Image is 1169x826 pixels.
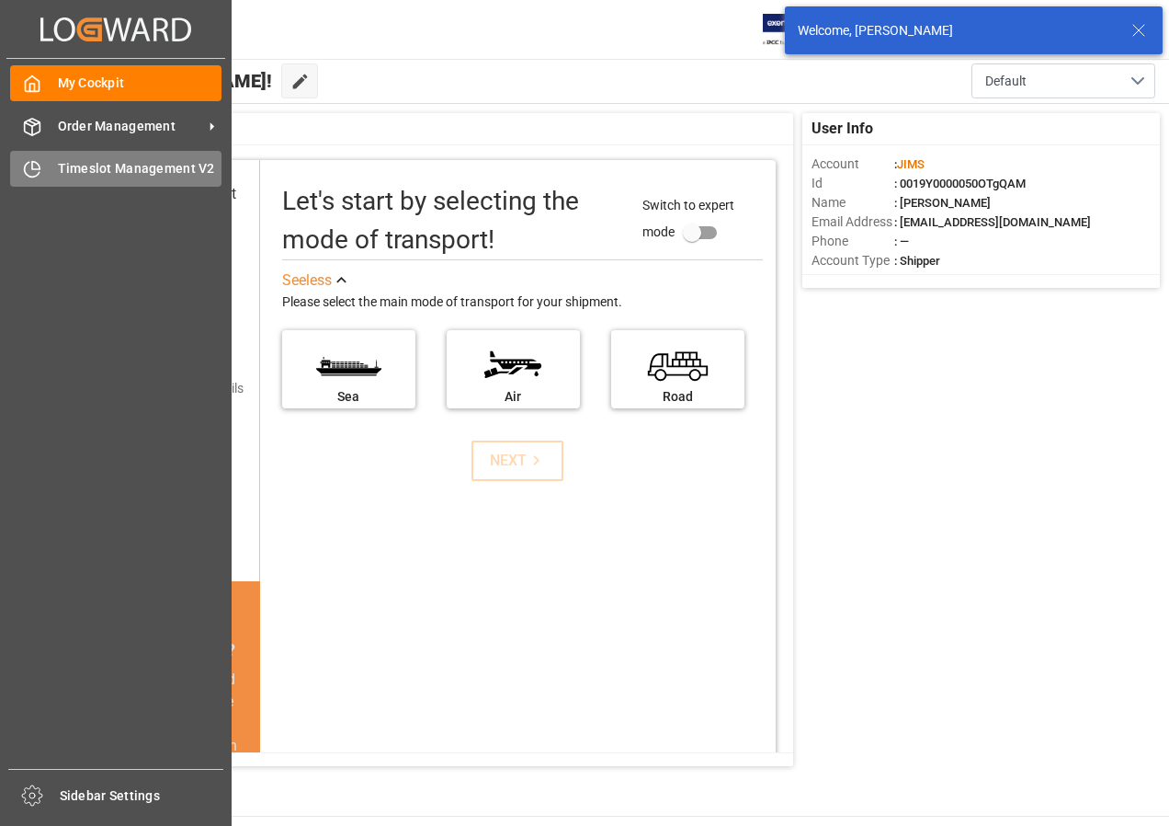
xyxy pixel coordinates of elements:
span: Id [811,174,894,193]
a: My Cockpit [10,65,221,101]
div: Add shipping details [129,379,244,398]
div: NEXT [490,450,546,472]
span: Account Type [811,251,894,270]
span: JIMS [897,157,925,171]
span: : [EMAIL_ADDRESS][DOMAIN_NAME] [894,215,1091,229]
a: Timeslot Management V2 [10,151,221,187]
span: : Shipper [894,254,940,268]
span: Default [985,72,1027,91]
div: Let's start by selecting the mode of transport! [282,182,625,259]
div: Welcome, [PERSON_NAME] [798,21,1114,40]
div: See less [282,270,332,292]
img: Exertis%20JAM%20-%20Email%20Logo.jpg_1722504956.jpg [763,14,826,46]
span: Email Address [811,212,894,232]
button: open menu [971,63,1155,98]
span: : [894,157,925,171]
span: : — [894,235,909,248]
span: Sidebar Settings [60,786,224,806]
div: Sea [291,387,406,407]
span: Account [811,155,894,174]
span: Order Management [58,117,203,136]
span: User Info [811,118,873,140]
div: Road [620,387,735,407]
span: My Cockpit [58,74,222,93]
span: Switch to expert mode [642,198,734,239]
div: Please select the main mode of transport for your shipment. [282,292,763,314]
button: NEXT [471,441,563,481]
span: Name [811,193,894,212]
div: Air [456,387,571,407]
span: Phone [811,232,894,251]
span: : [PERSON_NAME] [894,196,991,210]
span: Timeslot Management V2 [58,159,222,178]
span: : 0019Y0000050OTgQAM [894,177,1026,190]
